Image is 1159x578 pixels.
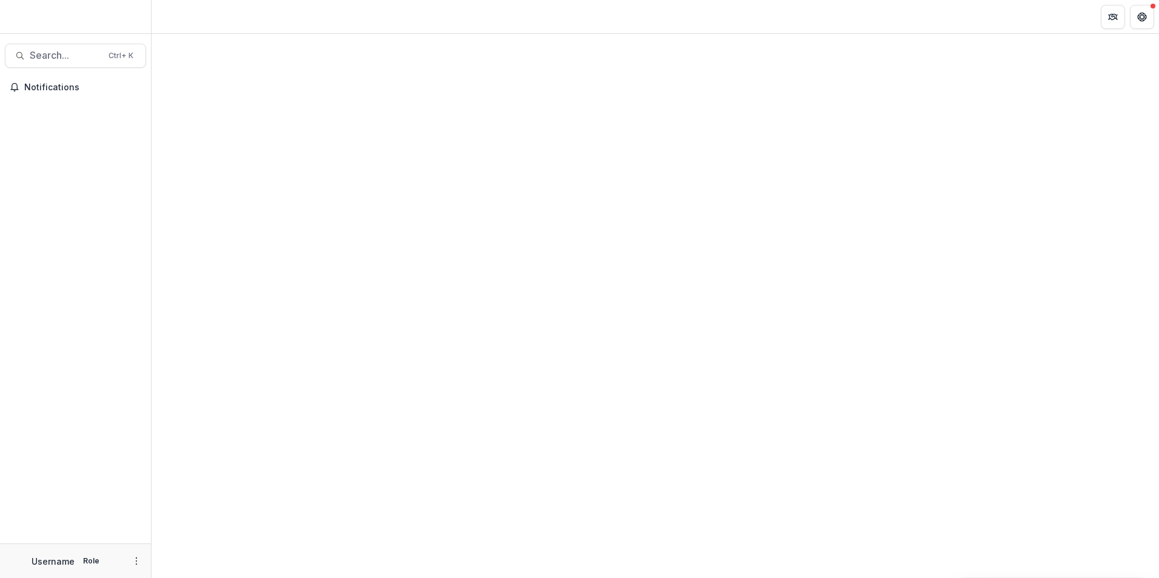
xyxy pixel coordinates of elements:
span: Search... [30,50,101,61]
span: Notifications [24,82,141,93]
button: Search... [5,44,146,68]
nav: breadcrumb [156,8,208,25]
div: Ctrl + K [106,49,136,62]
p: Role [79,556,103,566]
button: More [129,554,144,568]
button: Get Help [1130,5,1154,29]
p: Username [32,555,75,568]
button: Notifications [5,78,146,97]
button: Partners [1101,5,1125,29]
